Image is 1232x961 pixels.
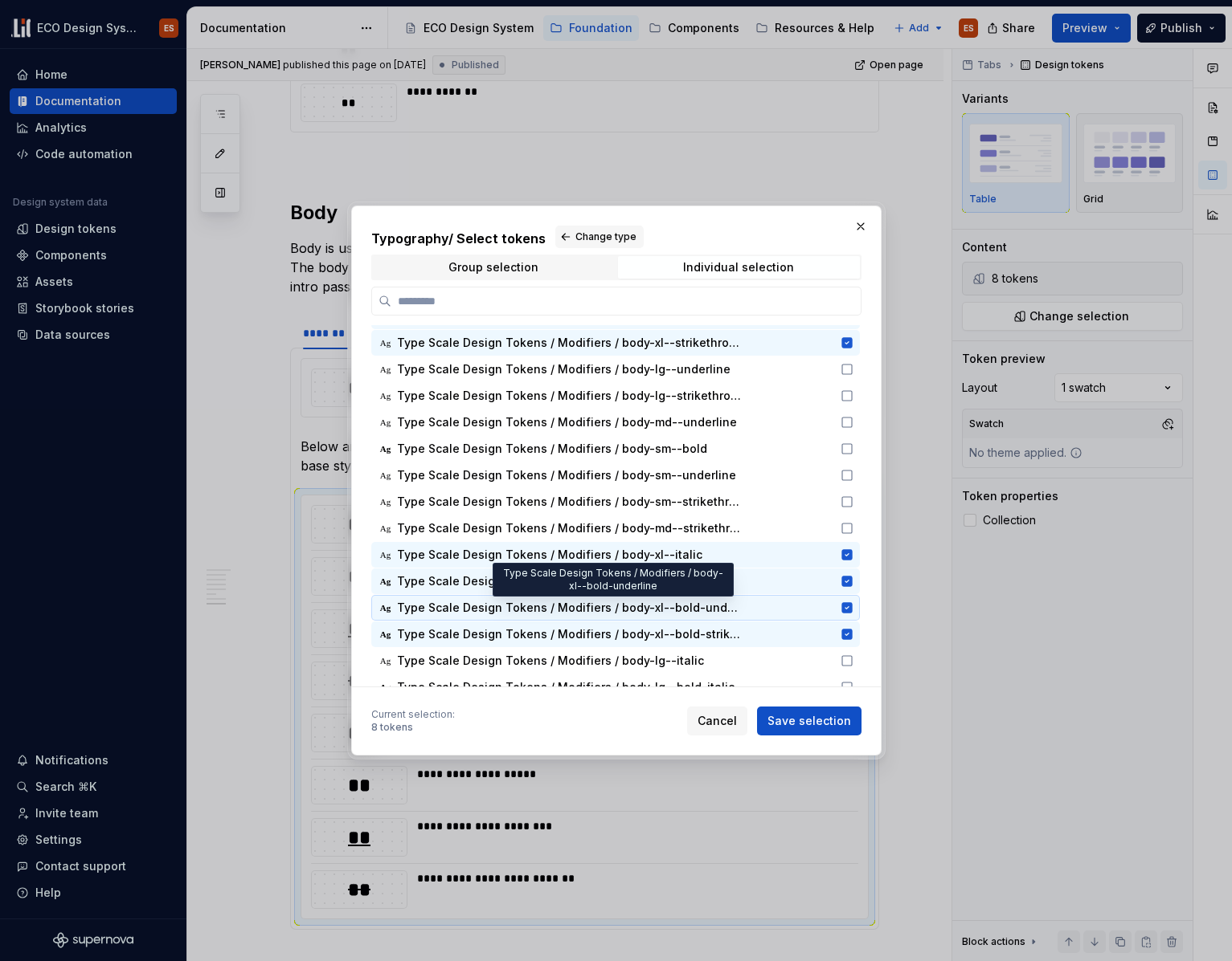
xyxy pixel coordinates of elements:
[555,226,644,248] button: Change type
[448,261,538,274] div: Group selection
[379,575,392,588] div: Ag
[493,563,734,597] div: Type Scale Design Tokens / Modifiers / body-xl--bold-underline
[371,721,413,734] div: 8 tokens
[687,706,747,735] button: Cancel
[379,336,392,349] div: Ag
[379,389,392,402] div: Ag
[397,520,744,536] span: Type Scale Design Tokens / Modifiers / body-md--strikethrough
[397,414,737,430] span: Type Scale Design Tokens / Modifiers / body-md--underline
[371,226,862,248] h2: Typography / Select tokens
[379,469,392,482] div: Ag
[397,679,735,695] span: Type Scale Design Tokens / Modifiers / body-lg--bold-italic
[379,442,392,455] div: Ag
[767,713,851,729] span: Save selection
[379,363,392,376] div: Ag
[397,388,744,404] span: Type Scale Design Tokens / Modifiers / body-lg--strikethrough
[379,416,392,429] div: Ag
[698,713,737,729] span: Cancel
[371,708,455,721] div: Current selection :
[379,601,392,614] div: Ag
[379,522,392,535] div: Ag
[397,441,707,457] span: Type Scale Design Tokens / Modifiers / body-sm--bold
[379,548,392,561] div: Ag
[397,547,702,563] span: Type Scale Design Tokens / Modifiers / body-xl--italic
[397,467,736,483] span: Type Scale Design Tokens / Modifiers / body-sm--underline
[397,361,731,377] span: Type Scale Design Tokens / Modifiers / body-lg--underline
[757,706,862,735] button: Save selection
[379,495,392,508] div: Ag
[397,335,744,351] span: Type Scale Design Tokens / Modifiers / body-xl--strikethrough
[379,628,392,641] div: Ag
[397,653,704,669] span: Type Scale Design Tokens / Modifiers / body-lg--italic
[397,626,744,642] span: Type Scale Design Tokens / Modifiers / body-xl--bold-strikethrough
[397,600,744,616] span: Type Scale Design Tokens / Modifiers / body-xl--bold-underline
[397,494,744,510] span: Type Scale Design Tokens / Modifiers / body-sm--strikethrough
[575,230,636,243] span: Change type
[379,681,392,694] div: Ag
[379,654,392,667] div: Ag
[683,261,794,274] div: Individual selection
[397,573,733,589] span: Type Scale Design Tokens / Modifiers / body-xl--bold-italic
